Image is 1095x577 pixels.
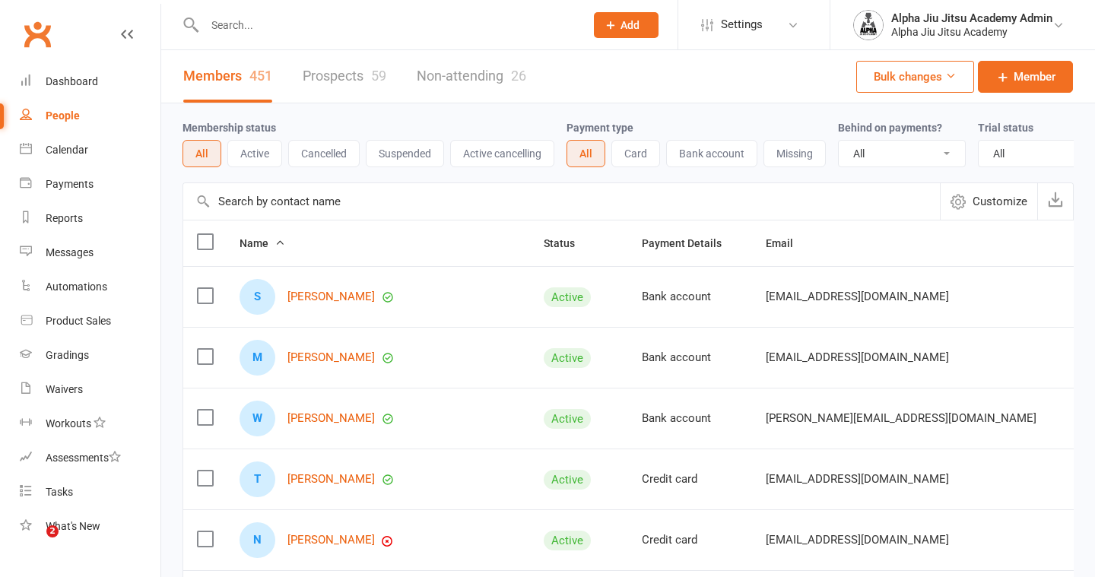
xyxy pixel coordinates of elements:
div: Payments [46,178,94,190]
button: All [182,140,221,167]
button: Add [594,12,659,38]
span: Member [1014,68,1055,86]
button: Active [227,140,282,167]
div: Bank account [642,412,738,425]
label: Payment type [567,122,633,134]
a: Assessments [20,441,160,475]
input: Search... [200,14,574,36]
span: 2 [46,525,59,537]
label: Trial status [978,122,1033,134]
a: Waivers [20,373,160,407]
a: [PERSON_NAME] [287,534,375,547]
div: 59 [371,68,386,84]
button: Active cancelling [450,140,554,167]
label: Membership status [182,122,276,134]
span: Status [544,237,592,249]
button: Status [544,234,592,252]
span: [EMAIL_ADDRESS][DOMAIN_NAME] [766,464,949,493]
div: Reports [46,212,83,224]
div: Assessments [46,452,121,464]
div: Alpha Jiu Jitsu Academy [891,25,1052,39]
a: Dashboard [20,65,160,99]
div: Active [544,470,591,490]
div: Dashboard [46,75,98,87]
input: Search by contact name [183,183,940,220]
a: Tasks [20,475,160,509]
div: Credit card [642,473,738,486]
div: Active [544,409,591,429]
div: Workouts [46,417,91,430]
span: Customize [973,192,1027,211]
div: Bank account [642,290,738,303]
button: Suspended [366,140,444,167]
a: Non-attending26 [417,50,526,103]
a: Workouts [20,407,160,441]
a: Automations [20,270,160,304]
button: Card [611,140,660,167]
a: [PERSON_NAME] [287,351,375,364]
button: Customize [940,183,1037,220]
a: Messages [20,236,160,270]
div: Active [544,531,591,550]
button: Bank account [666,140,757,167]
div: Automations [46,281,107,293]
a: [PERSON_NAME] [287,473,375,486]
img: thumb_image1751406779.png [853,10,884,40]
div: People [46,109,80,122]
label: Behind on payments? [838,122,942,134]
div: Tasks [46,486,73,498]
button: Email [766,234,810,252]
span: [EMAIL_ADDRESS][DOMAIN_NAME] [766,343,949,372]
span: [PERSON_NAME][EMAIL_ADDRESS][DOMAIN_NAME] [766,404,1036,433]
a: Reports [20,201,160,236]
div: Active [544,287,591,307]
div: Bank account [642,351,738,364]
a: Clubworx [18,15,56,53]
iframe: Intercom live chat [15,525,52,562]
button: Name [240,234,285,252]
div: Tuilatai [240,461,275,497]
button: Bulk changes [856,61,974,93]
span: [EMAIL_ADDRESS][DOMAIN_NAME] [766,525,949,554]
a: Members451 [183,50,272,103]
a: Member [978,61,1073,93]
a: What's New [20,509,160,544]
a: Payments [20,167,160,201]
div: Warren [240,401,275,436]
a: People [20,99,160,133]
span: Name [240,237,285,249]
a: Gradings [20,338,160,373]
div: Product Sales [46,315,111,327]
button: Payment Details [642,234,738,252]
a: [PERSON_NAME] [287,412,375,425]
span: Payment Details [642,237,738,249]
span: [EMAIL_ADDRESS][DOMAIN_NAME] [766,282,949,311]
div: 451 [249,68,272,84]
div: Nima [240,522,275,558]
div: Sasha [240,279,275,315]
span: Add [620,19,640,31]
a: Prospects59 [303,50,386,103]
span: Email [766,237,810,249]
div: Alpha Jiu Jitsu Academy Admin [891,11,1052,25]
button: All [567,140,605,167]
div: Active [544,348,591,368]
div: Waivers [46,383,83,395]
button: Missing [763,140,826,167]
button: Cancelled [288,140,360,167]
span: Settings [721,8,763,42]
div: Credit card [642,534,738,547]
a: [PERSON_NAME] [287,290,375,303]
div: MIAN [240,340,275,376]
div: 26 [511,68,526,84]
a: Product Sales [20,304,160,338]
div: What's New [46,520,100,532]
div: Gradings [46,349,89,361]
div: Messages [46,246,94,258]
a: Calendar [20,133,160,167]
div: Calendar [46,144,88,156]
